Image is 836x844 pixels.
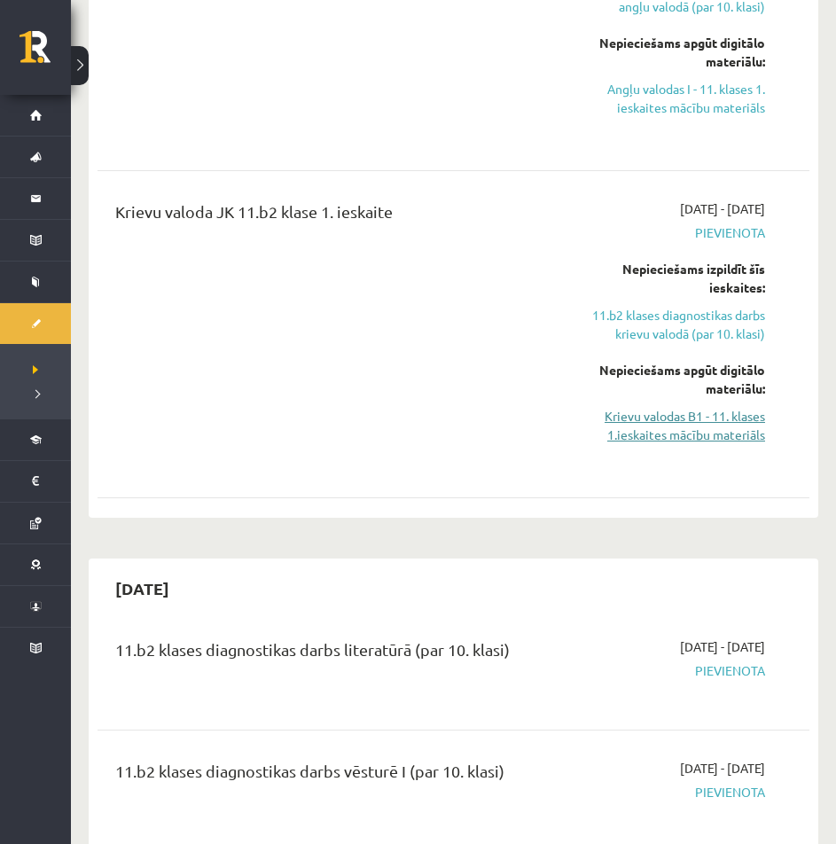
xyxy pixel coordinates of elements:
a: 11.b2 klases diagnostikas darbs krievu valodā (par 10. klasi) [566,306,765,343]
h2: [DATE] [98,567,187,609]
div: Nepieciešams apgūt digitālo materiālu: [566,34,765,71]
a: Krievu valodas B1 - 11. klases 1.ieskaites mācību materiāls [566,407,765,444]
span: [DATE] - [DATE] [680,637,765,656]
div: Krievu valoda JK 11.b2 klase 1. ieskaite [115,199,540,232]
span: Pievienota [566,661,765,680]
div: 11.b2 klases diagnostikas darbs vēsturē I (par 10. klasi) [115,759,540,792]
span: Pievienota [566,223,765,242]
span: [DATE] - [DATE] [680,759,765,778]
span: Pievienota [566,783,765,801]
div: Nepieciešams apgūt digitālo materiālu: [566,361,765,398]
span: [DATE] - [DATE] [680,199,765,218]
a: Angļu valodas I - 11. klases 1. ieskaites mācību materiāls [566,80,765,117]
div: 11.b2 klases diagnostikas darbs literatūrā (par 10. klasi) [115,637,540,670]
div: Nepieciešams izpildīt šīs ieskaites: [566,260,765,297]
a: Rīgas 1. Tālmācības vidusskola [20,31,71,75]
